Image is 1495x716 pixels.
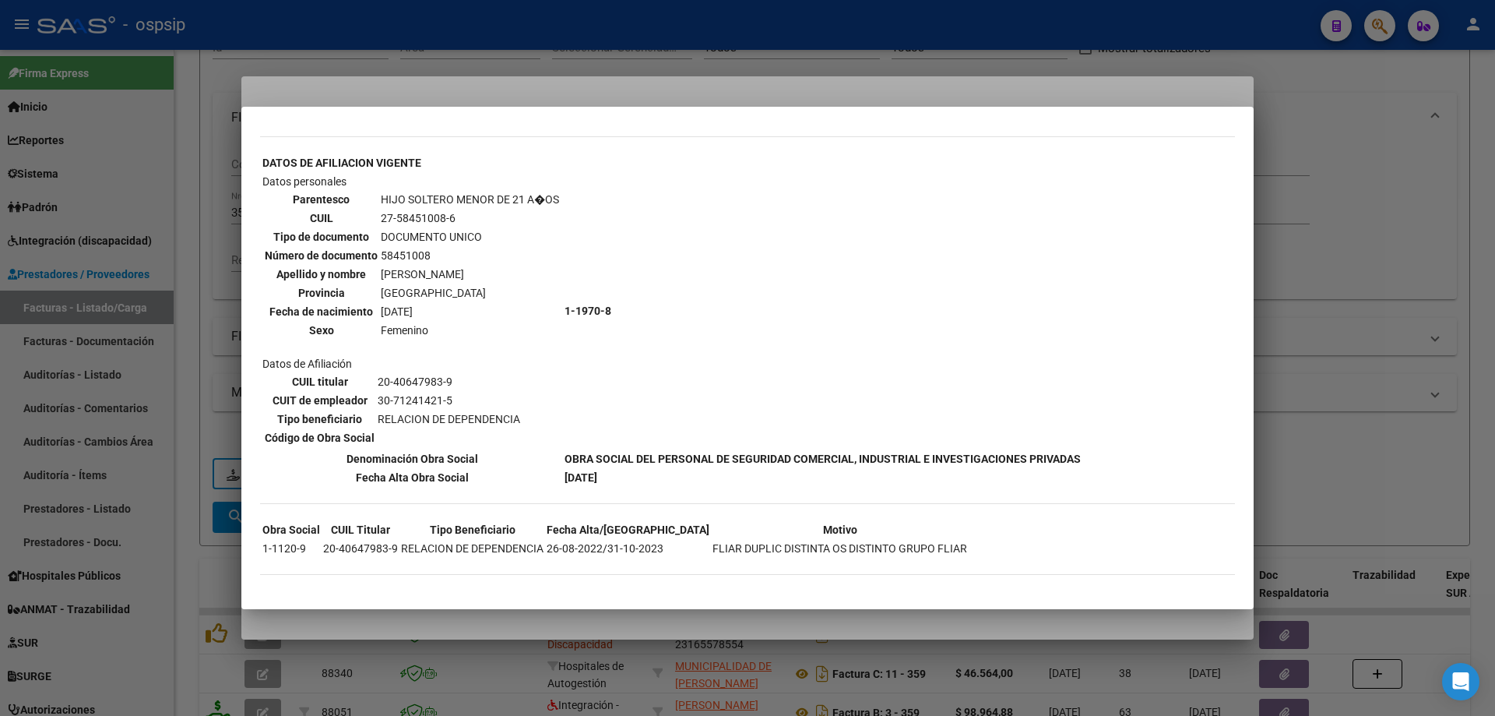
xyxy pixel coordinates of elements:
[262,469,562,486] th: Fecha Alta Obra Social
[565,305,611,317] b: 1-1970-8
[264,322,378,339] th: Sexo
[264,191,378,208] th: Parentesco
[262,173,562,449] td: Datos personales Datos de Afiliación
[264,392,375,409] th: CUIT de empleador
[565,453,1081,465] b: OBRA SOCIAL DEL PERSONAL DE SEGURIDAD COMERCIAL, INDUSTRIAL E INVESTIGACIONES PRIVADAS
[262,450,562,467] th: Denominación Obra Social
[565,471,597,484] b: [DATE]
[400,540,544,557] td: RELACION DE DEPENDENCIA
[264,210,378,227] th: CUIL
[712,521,968,538] th: Motivo
[377,392,521,409] td: 30-71241421-5
[712,540,968,557] td: FLIAR DUPLIC DISTINTA OS DISTINTO GRUPO FLIAR
[380,322,560,339] td: Femenino
[380,191,560,208] td: HIJO SOLTERO MENOR DE 21 A�OS
[377,411,521,428] td: RELACION DE DEPENDENCIA
[262,157,421,169] b: DATOS DE AFILIACION VIGENTE
[262,521,321,538] th: Obra Social
[264,373,375,390] th: CUIL titular
[380,210,560,227] td: 27-58451008-6
[264,247,378,264] th: Número de documento
[546,540,710,557] td: 26-08-2022/31-10-2023
[322,540,399,557] td: 20-40647983-9
[264,284,378,302] th: Provincia
[380,247,560,264] td: 58451008
[380,228,560,245] td: DOCUMENTO UNICO
[380,303,560,320] td: [DATE]
[264,303,378,320] th: Fecha de nacimiento
[546,521,710,538] th: Fecha Alta/[GEOGRAPHIC_DATA]
[1442,663,1479,700] div: Open Intercom Messenger
[262,540,321,557] td: 1-1120-9
[380,284,560,302] td: [GEOGRAPHIC_DATA]
[322,521,399,538] th: CUIL Titular
[264,266,378,283] th: Apellido y nombre
[264,429,375,446] th: Código de Obra Social
[400,521,544,538] th: Tipo Beneficiario
[380,266,560,283] td: [PERSON_NAME]
[377,373,521,390] td: 20-40647983-9
[264,228,378,245] th: Tipo de documento
[264,411,375,428] th: Tipo beneficiario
